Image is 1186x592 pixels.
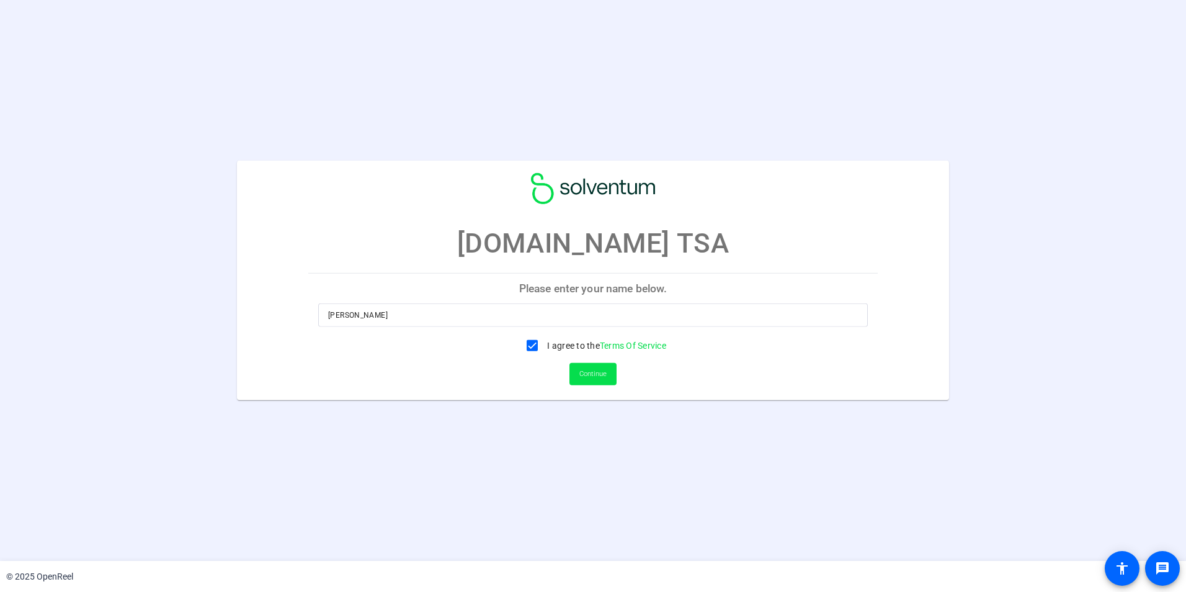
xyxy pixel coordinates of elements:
[531,173,655,204] img: company-logo
[569,363,617,385] button: Continue
[457,223,729,264] p: [DOMAIN_NAME] TSA
[600,341,666,351] a: Terms Of Service
[1115,561,1130,576] mat-icon: accessibility
[328,308,858,323] input: Enter your name
[579,365,607,383] span: Continue
[545,339,666,352] label: I agree to the
[6,570,73,583] div: © 2025 OpenReel
[1155,561,1170,576] mat-icon: message
[308,274,878,303] p: Please enter your name below.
